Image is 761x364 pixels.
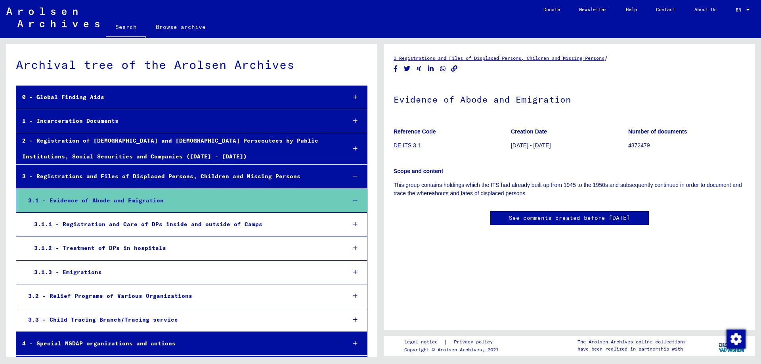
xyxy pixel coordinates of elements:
[511,128,547,135] b: Creation Date
[106,17,146,38] a: Search
[404,338,502,346] div: |
[22,288,340,304] div: 3.2 - Relief Programs of Various Organizations
[577,345,686,353] p: have been realized in partnership with
[726,329,745,348] div: Zustimmung ändern
[146,17,215,36] a: Browse archive
[717,335,747,355] img: yv_logo.png
[628,141,745,150] p: 4372479
[16,113,340,129] div: 1 - Incarceration Documents
[604,54,608,61] span: /
[28,240,340,256] div: 3.1.2 - Treatment of DPs in hospitals
[16,133,340,164] div: 2 - Registration of [DEMOGRAPHIC_DATA] and [DEMOGRAPHIC_DATA] Persecutees by Public Institutions,...
[22,193,340,208] div: 3.1 - Evidence of Abode and Emigration
[427,64,435,74] button: Share on LinkedIn
[403,64,411,74] button: Share on Twitter
[394,81,745,116] h1: Evidence of Abode and Emigration
[16,90,340,105] div: 0 - Global Finding Aids
[509,214,630,222] a: See comments created before [DATE]
[447,338,502,346] a: Privacy policy
[22,312,340,328] div: 3.3 - Child Tracing Branch/Tracing service
[16,56,367,74] div: Archival tree of the Arolsen Archives
[404,338,444,346] a: Legal notice
[394,128,436,135] b: Reference Code
[394,168,443,174] b: Scope and content
[16,169,340,184] div: 3 - Registrations and Files of Displaced Persons, Children and Missing Persons
[394,181,745,198] p: This group contains holdings which the ITS had already built up from 1945 to the 1950s and subseq...
[736,7,741,13] mat-select-trigger: EN
[16,336,340,351] div: 4 - Special NSDAP organizations and actions
[511,141,628,150] p: [DATE] - [DATE]
[404,346,502,353] p: Copyright © Arolsen Archives, 2021
[28,265,340,280] div: 3.1.3 - Emigrations
[394,55,604,61] a: 3 Registrations and Files of Displaced Persons, Children and Missing Persons
[727,330,746,349] img: Zustimmung ändern
[628,128,687,135] b: Number of documents
[450,64,459,74] button: Copy link
[439,64,447,74] button: Share on WhatsApp
[28,217,340,232] div: 3.1.1 - Registration and Care of DPs inside and outside of Camps
[577,338,686,345] p: The Arolsen Archives online collections
[394,141,511,150] p: DE ITS 3.1
[415,64,423,74] button: Share on Xing
[6,8,99,27] img: Arolsen_neg.svg
[392,64,400,74] button: Share on Facebook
